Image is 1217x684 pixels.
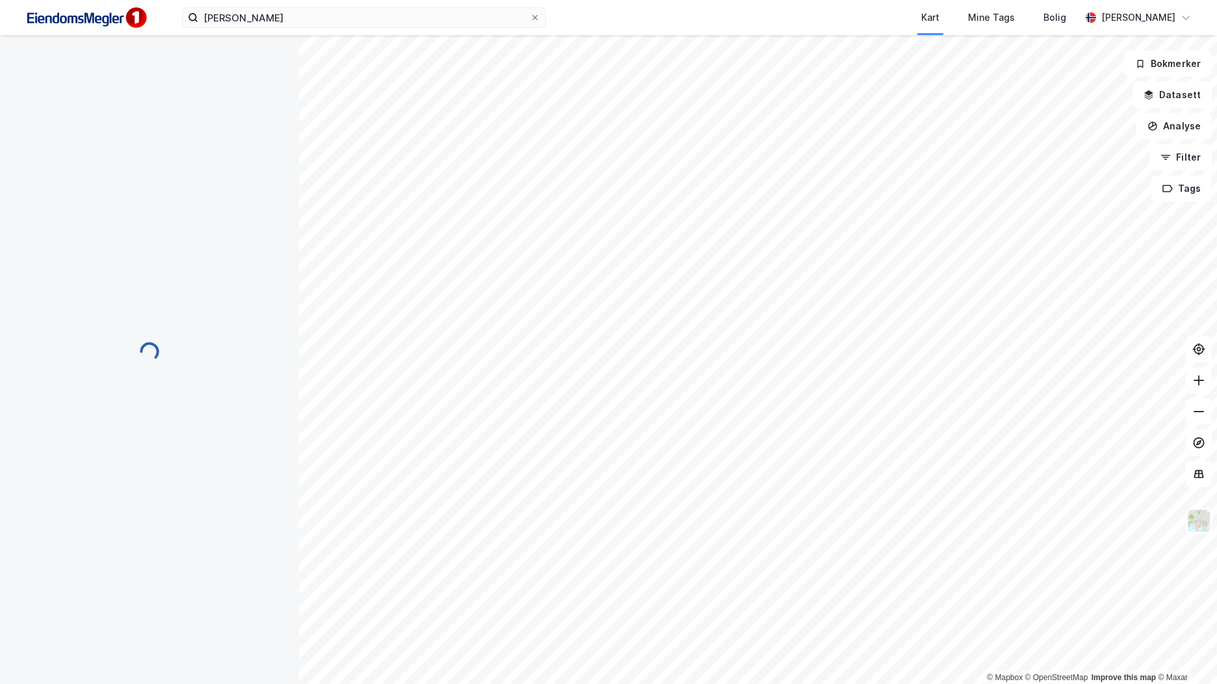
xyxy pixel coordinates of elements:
button: Tags [1151,176,1212,202]
input: Søk på adresse, matrikkel, gårdeiere, leietakere eller personer [198,8,530,27]
button: Filter [1149,144,1212,170]
div: Kart [921,10,939,25]
a: Improve this map [1092,673,1156,682]
button: Analyse [1136,113,1212,139]
button: Datasett [1132,82,1212,108]
a: OpenStreetMap [1025,673,1088,682]
img: Z [1186,508,1211,533]
iframe: Chat Widget [1152,622,1217,684]
div: Mine Tags [968,10,1015,25]
div: Bolig [1043,10,1066,25]
a: Mapbox [987,673,1023,682]
button: Bokmerker [1124,51,1212,77]
img: spinner.a6d8c91a73a9ac5275cf975e30b51cfb.svg [139,341,160,362]
div: Kontrollprogram for chat [1152,622,1217,684]
img: F4PB6Px+NJ5v8B7XTbfpPpyloAAAAASUVORK5CYII= [21,3,151,33]
div: [PERSON_NAME] [1101,10,1175,25]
